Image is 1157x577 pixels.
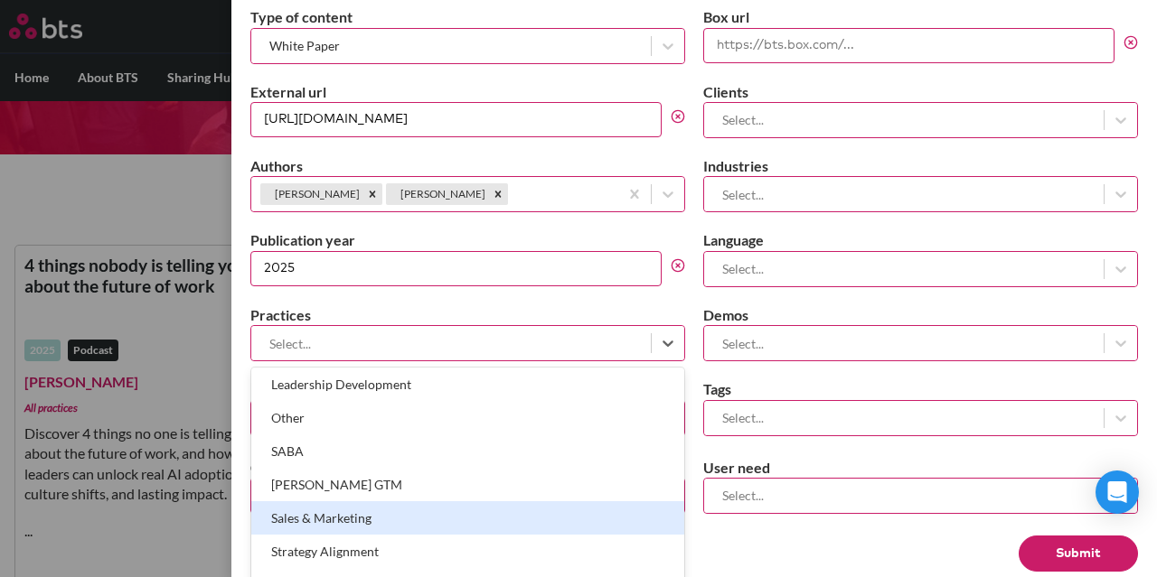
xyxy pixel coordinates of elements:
label: Type of content [250,7,685,27]
div: Strategy Alignment [251,535,684,568]
label: External url [250,82,685,102]
div: Leadership Development [251,368,684,401]
label: Practices [250,305,685,325]
button: Submit [1019,535,1138,572]
div: [PERSON_NAME] [386,183,488,205]
label: Popups [250,379,685,399]
label: Client needs [250,458,685,478]
div: [PERSON_NAME] [260,183,362,205]
label: User need [703,458,1138,478]
label: Box url [703,7,1138,27]
input: https://bts.box.com/... [703,28,1115,63]
div: Other [251,401,684,434]
div: Open Intercom Messenger [1096,470,1139,514]
div: Remove Patrick Kammerer [362,183,382,205]
label: Language [703,230,1138,250]
label: Authors [250,156,685,176]
div: Remove Melia Coury [488,183,508,205]
label: Publication year [250,230,685,250]
label: Demos [703,305,1138,325]
label: Tags [703,379,1138,399]
label: Industries [703,156,1138,176]
div: [PERSON_NAME] GTM [251,468,684,501]
label: Clients [703,82,1138,102]
div: SABA [251,434,684,468]
div: Sales & Marketing [251,501,684,535]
